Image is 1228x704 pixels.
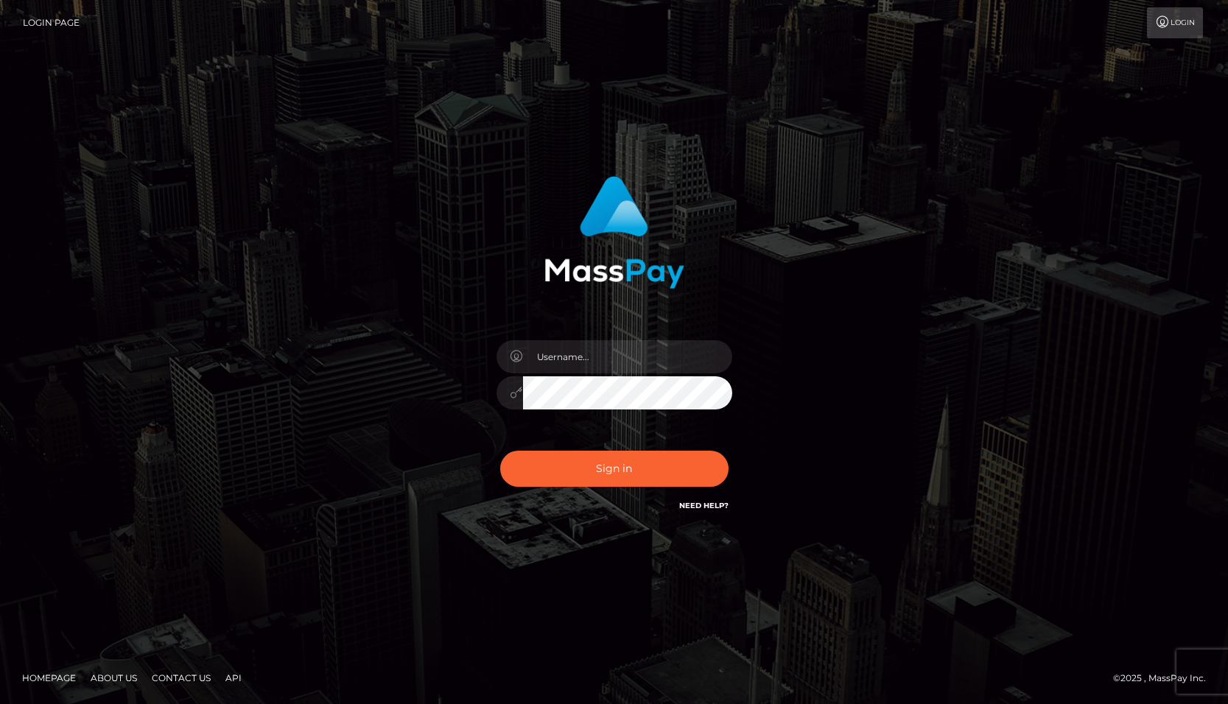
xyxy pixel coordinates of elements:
[16,666,82,689] a: Homepage
[1113,670,1217,686] div: © 2025 , MassPay Inc.
[23,7,80,38] a: Login Page
[1147,7,1203,38] a: Login
[544,176,684,289] img: MassPay Login
[523,340,732,373] input: Username...
[220,666,248,689] a: API
[146,666,217,689] a: Contact Us
[679,501,729,510] a: Need Help?
[500,451,729,487] button: Sign in
[85,666,143,689] a: About Us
